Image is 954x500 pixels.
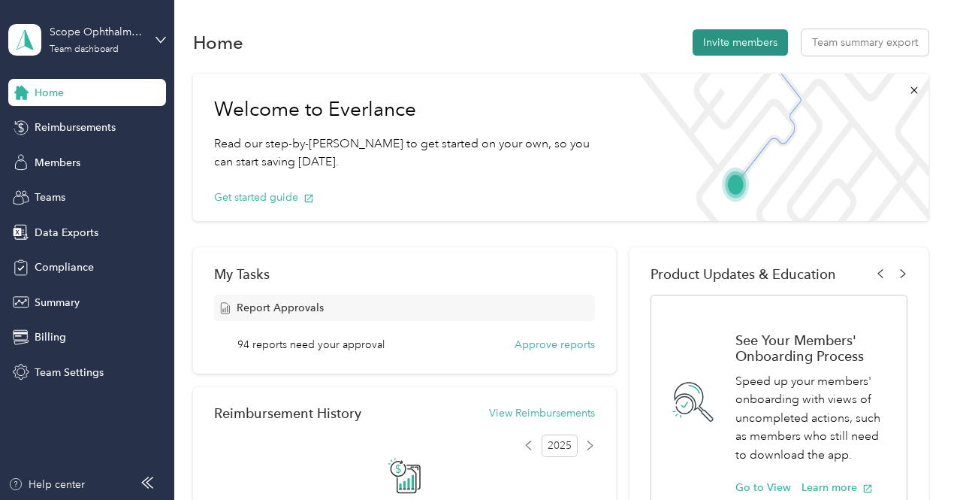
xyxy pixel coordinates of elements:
button: Team summary export [802,29,928,56]
button: View Reimbursements [489,405,595,421]
span: Billing [35,329,66,345]
span: Compliance [35,259,94,275]
span: Team Settings [35,365,104,380]
span: 94 reports need your approval [237,337,385,353]
button: Learn more [802,480,873,495]
span: Home [35,85,64,101]
p: Read our step-by-[PERSON_NAME] to get started on your own, so you can start saving [DATE]. [214,135,606,171]
div: Scope Ophthalmics [50,24,143,40]
span: Reimbursements [35,120,116,135]
span: Report Approvals [237,300,324,316]
button: Go to View [735,480,791,495]
p: Speed up your members' onboarding with views of uncompleted actions, such as members who still ne... [735,372,891,465]
div: My Tasks [214,266,596,282]
h2: Reimbursement History [214,405,361,421]
button: Approve reports [515,337,595,353]
span: Product Updates & Education [651,266,836,282]
button: Invite members [693,29,788,56]
span: Teams [35,189,65,205]
button: Help center [8,477,85,492]
span: Members [35,155,80,171]
span: Summary [35,295,80,311]
button: Get started guide [214,189,314,205]
span: 2025 [542,435,578,457]
h1: See Your Members' Onboarding Process [735,332,891,364]
div: Team dashboard [50,45,119,54]
img: Welcome to everlance [627,74,928,221]
h1: Welcome to Everlance [214,98,606,122]
span: Data Exports [35,225,98,241]
iframe: Everlance-gr Chat Button Frame [870,416,954,500]
h1: Home [193,35,243,50]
